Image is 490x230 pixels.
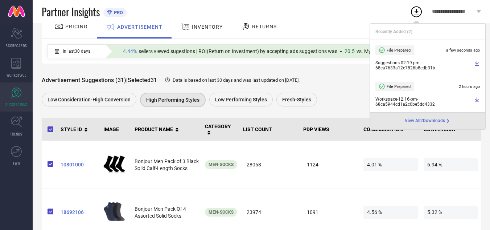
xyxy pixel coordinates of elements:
[387,84,411,89] span: File Prepared
[243,206,297,219] span: 23974
[361,118,421,141] th: CONSIDERATION
[459,84,480,89] span: 2 hours ago
[61,209,98,215] a: 18692106
[375,60,472,70] span: Suggestions - 02:19-pm - 68ca7633a12e7826b8edb31b
[126,77,128,84] span: |
[405,118,451,124] div: Open download page
[405,118,451,124] a: View All2Downloads
[42,4,100,19] span: Partner Insights
[303,206,358,219] span: 1091
[139,48,337,54] span: sellers viewed sugestions | ROI(Return on Investment) by accepting ads suggestions was
[103,197,125,226] img: c7ec2a4d-462c-4372-9497-241bca8ec81b1654844384778BonjourMensCushionedMulticolourJoggersAnkleSport...
[123,48,137,54] span: 4.44%
[13,161,20,166] span: FWD
[6,43,27,48] span: SCORECARDS
[58,118,100,141] th: STYLE ID
[61,162,98,168] a: 10801000
[112,10,123,15] span: PRO
[42,77,126,84] span: Advertisement Suggestions (31)
[387,48,411,53] span: File Prepared
[424,206,478,219] span: 5.32 %
[209,162,234,167] span: Men-Socks
[117,24,162,30] span: ADVERTISEMENT
[357,48,417,54] span: vs. Myntra Platform ROI of
[132,118,202,141] th: PRODUCT NAME
[363,206,418,219] span: 4.56 %
[100,118,132,141] th: IMAGE
[410,5,423,18] div: Open download list
[146,97,199,103] span: High Performing Styles
[103,149,125,178] img: ec89f54b-11e7-4154-824c-77a89466bf1d1663583456841BonjourMenPackof3BlackSolidCalf-LengthSocks1.jpg
[135,158,199,171] span: Bonjour Men Pack of 3 Black Solid Calf-Length Socks
[252,24,277,29] span: RETURNS
[474,60,480,70] a: Download
[300,118,361,141] th: PDP VIEWS
[240,118,300,141] th: LIST COUNT
[128,77,157,84] span: Selected 31
[405,118,445,124] span: View All 2 Downloads
[424,158,478,171] span: 6.94 %
[65,24,88,29] span: PRICING
[345,48,355,54] span: 20.5
[282,97,311,102] span: Fresh-Styles
[209,210,234,215] span: Men-Socks
[63,49,90,54] span: In last 30 days
[303,158,358,171] span: 1124
[375,29,412,34] span: Recently Added ( 2 )
[5,102,28,107] span: SUGGESTIONS
[173,77,300,83] span: Data is based on last 30 days and was last updated on [DATE] .
[375,97,472,107] span: Workspace - 12:16-pm - 68ca5944cd1a2c0be5dd4332
[192,24,223,30] span: INVENTORY
[48,97,131,102] span: Low Consideration-High Conversion
[243,158,297,171] span: 28068
[215,97,267,102] span: Low Performing Styles
[202,118,240,141] th: CATEGORY
[7,72,26,78] span: WORKSPACE
[446,48,480,53] span: a few seconds ago
[10,131,22,137] span: TRENDS
[363,158,418,171] span: 4.01 %
[135,206,186,219] span: Bonjour Men Pack Of 4 Assorted Solid Socks
[474,97,480,107] a: Download
[119,47,448,56] div: Percentage of sellers who have viewed suggestions for the current Insight Type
